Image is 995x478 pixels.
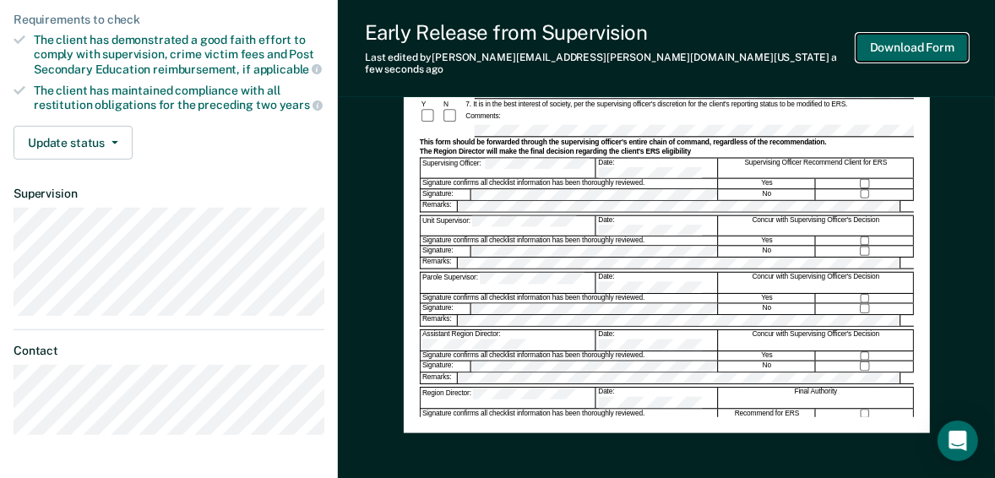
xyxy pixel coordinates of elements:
[856,34,968,62] button: Download Form
[421,236,718,246] div: Signature confirms all checklist information has been thoroughly reviewed.
[719,188,816,199] div: No
[14,187,324,201] dt: Supervision
[464,112,503,121] div: Comments:
[421,330,595,350] div: Assistant Region Director:
[719,215,914,236] div: Concur with Supervising Officer's Decision
[420,147,914,155] div: The Region Director will make the final decision regarding the client's ERS eligibility
[719,330,914,350] div: Concur with Supervising Officer's Decision
[719,409,816,418] div: Recommend for ERS
[464,100,914,108] div: 7. It is in the best interest of society, per the supervising officer's discretion for the client...
[34,84,324,112] div: The client has maintained compliance with all restitution obligations for the preceding two
[421,388,595,408] div: Region Director:
[719,388,914,408] div: Final Authority
[421,188,471,199] div: Signature:
[719,294,816,303] div: Yes
[365,52,856,76] div: Last edited by [PERSON_NAME][EMAIL_ADDRESS][PERSON_NAME][DOMAIN_NAME][US_STATE]
[596,158,718,178] div: Date:
[421,200,458,211] div: Remarks:
[596,388,718,408] div: Date:
[421,361,471,372] div: Signature:
[719,178,816,187] div: Yes
[719,351,816,361] div: Yes
[421,215,595,236] div: Unit Supervisor:
[596,330,718,350] div: Date:
[719,236,816,246] div: Yes
[14,13,324,27] div: Requirements to check
[421,273,595,293] div: Parole Supervisor:
[365,20,856,45] div: Early Release from Supervision
[938,421,978,461] div: Open Intercom Messenger
[596,215,718,236] div: Date:
[421,409,718,418] div: Signature confirms all checklist information has been thoroughly reviewed.
[34,33,324,76] div: The client has demonstrated a good faith effort to comply with supervision, crime victim fees and...
[420,100,442,108] div: Y
[253,62,322,76] span: applicable
[421,158,595,178] div: Supervising Officer:
[719,361,816,372] div: No
[280,98,323,111] span: years
[421,351,718,361] div: Signature confirms all checklist information has been thoroughly reviewed.
[421,304,471,315] div: Signature:
[596,273,718,293] div: Date:
[421,178,718,187] div: Signature confirms all checklist information has been thoroughly reviewed.
[719,158,914,178] div: Supervising Officer Recommend Client for ERS
[421,258,458,269] div: Remarks:
[719,273,914,293] div: Concur with Supervising Officer's Decision
[420,138,914,146] div: This form should be forwarded through the supervising officer's entire chain of command, regardle...
[442,100,464,108] div: N
[14,126,133,160] button: Update status
[719,246,816,257] div: No
[421,246,471,257] div: Signature:
[365,52,837,75] span: a few seconds ago
[421,372,458,383] div: Remarks:
[14,344,324,358] dt: Contact
[421,294,718,303] div: Signature confirms all checklist information has been thoroughly reviewed.
[719,304,816,315] div: No
[421,315,458,326] div: Remarks:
